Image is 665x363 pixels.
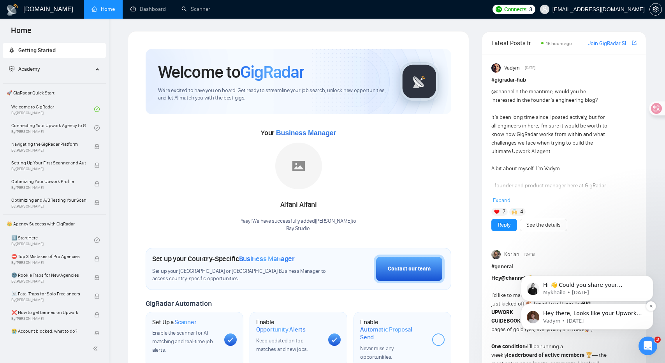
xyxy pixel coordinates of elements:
span: user [542,7,547,12]
span: @channel [491,88,514,95]
span: By [PERSON_NAME] [11,185,86,190]
span: 7 [503,208,505,216]
span: By [PERSON_NAME] [11,260,86,265]
h1: # general [491,262,637,271]
span: Setting Up Your First Scanner and Auto-Bidder [11,159,86,167]
strong: Hey [491,275,526,281]
a: dashboardDashboard [130,6,166,12]
span: Business Manager [239,255,295,263]
iframe: Intercom notifications message [509,226,665,342]
span: Opportunity Alerts [256,326,306,333]
span: fund-projection-screen [9,66,14,72]
span: 😭 Account blocked: what to do? [11,327,86,335]
img: 🙌 [512,209,517,215]
span: Enable the scanner for AI matching and real-time job alerts. [152,330,213,353]
button: Dismiss notification [137,75,147,85]
span: 15 hours ago [546,41,572,46]
span: By [PERSON_NAME] [11,204,86,209]
span: lock [94,200,100,205]
span: Your [261,129,336,137]
span: By [PERSON_NAME] [11,148,86,153]
span: GigRadar Automation [146,299,211,308]
h1: Enable [256,318,322,333]
a: Reply [498,221,510,229]
span: rocket [9,47,14,53]
span: Navigating the GigRadar Platform [11,140,86,148]
img: ❤️ [494,209,500,215]
span: 3 [529,5,532,14]
span: Academy [9,66,40,72]
img: Vadym [491,63,501,73]
span: By [PERSON_NAME] [11,167,86,171]
span: 👑 Agency Success with GigRadar [4,216,105,232]
span: Never miss any opportunities. [360,345,394,360]
img: gigradar-logo.png [400,62,439,101]
span: lock [94,256,100,262]
span: @channel [501,275,526,281]
div: Contact our team [388,265,431,273]
span: 🏆 [586,352,592,358]
span: lock [94,144,100,149]
a: Welcome to GigRadarBy[PERSON_NAME] [11,101,94,118]
img: logo [6,3,19,16]
a: searchScanner [181,6,210,12]
p: Message from Vadym, sent 112w ago [34,91,134,98]
span: lock [94,312,100,318]
span: check-circle [94,125,100,131]
span: setting [650,6,661,12]
span: double-left [93,345,100,353]
span: Getting Started [18,47,56,54]
a: 1️⃣ Start HereBy[PERSON_NAME] [11,232,94,249]
span: 🌚 Rookie Traps for New Agencies [11,271,86,279]
span: Expand [493,197,510,204]
a: export [632,39,637,47]
button: setting [649,3,662,16]
span: ❌ How to get banned on Upwork [11,309,86,316]
div: Yaay! We have successfully added [PERSON_NAME] to [241,218,356,232]
span: 🚀 GigRadar Quick Start [4,85,105,101]
span: lock [94,275,100,280]
button: Reply [491,219,517,231]
p: Message from Mykhailo, sent 113w ago [34,63,134,70]
span: Business Manager [276,129,336,137]
a: See the details [526,221,561,229]
div: in the meantime, would you be interested in the founder’s engineering blog? It’s been long time s... [491,87,607,318]
strong: One condition: [491,343,527,350]
span: Latest Posts from the GigRadar Community [491,38,538,48]
div: message notification from Mykhailo, 113w ago. Hi 👋 Could you share your GigRadar experience with ... [12,49,144,75]
h1: Set Up a [152,318,196,326]
span: We're excited to have you on board. Get ready to streamline your job search, unlock new opportuni... [158,87,387,102]
span: [DATE] [525,65,535,72]
a: Connecting Your Upwork Agency to GigRadarBy[PERSON_NAME] [11,119,94,136]
img: Profile image for Mykhailo [18,56,30,69]
span: lock [94,181,100,187]
span: By [PERSON_NAME] [11,279,86,284]
span: Vadym [504,64,520,72]
span: Korlan [504,250,519,259]
strong: leaderboard of active members [507,352,584,358]
span: Optimizing Your Upwork Profile [11,178,86,185]
span: GigRadar [240,61,304,82]
span: By [PERSON_NAME] [11,298,86,302]
span: 4 [520,208,523,216]
span: Optimizing and A/B Testing Your Scanner for Better Results [11,196,86,204]
img: placeholder.png [275,143,322,189]
a: setting [649,6,662,12]
button: See the details [520,219,567,231]
span: lock [94,293,100,299]
h1: Welcome to [158,61,304,82]
p: Ray Studio . [241,225,356,232]
span: lock [94,331,100,336]
span: Set up your [GEOGRAPHIC_DATA] or [GEOGRAPHIC_DATA] Business Manager to access country-specific op... [152,268,328,283]
span: lock [94,162,100,168]
button: Contact our team [374,255,445,283]
iframe: Intercom live chat [639,337,657,355]
span: By [PERSON_NAME] [11,316,86,321]
strong: BIG UPWORK GUIDEBOOK [491,300,591,324]
span: check-circle [94,237,100,243]
span: 3 [654,337,661,343]
span: Hey there, Looks like your Upwork agency Ray Studio ran out of connects. We recently tried to sen... [34,84,133,183]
